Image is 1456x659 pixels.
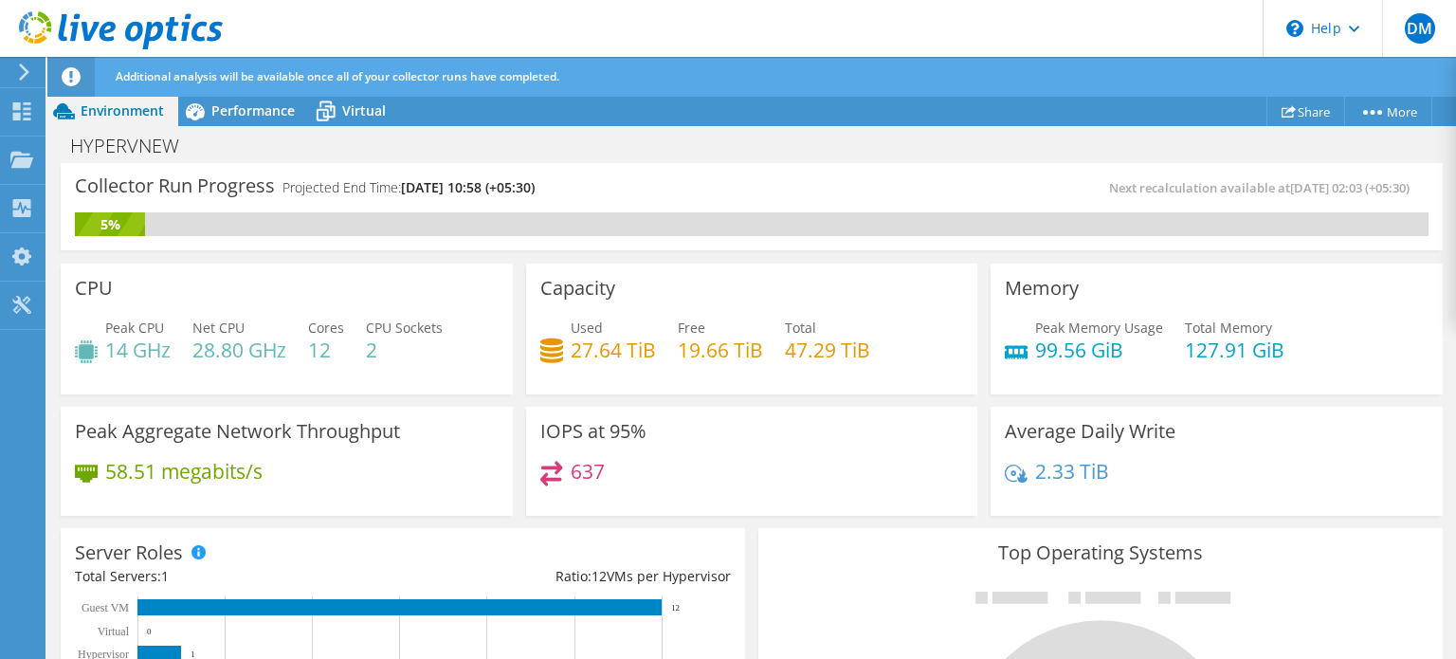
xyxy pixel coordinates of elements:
[192,339,286,360] h4: 28.80 GHz
[1005,278,1079,299] h3: Memory
[1035,339,1163,360] h4: 99.56 GiB
[785,319,816,337] span: Total
[591,567,607,585] span: 12
[773,542,1429,563] h3: Top Operating Systems
[342,101,386,119] span: Virtual
[1185,319,1272,337] span: Total Memory
[116,68,559,84] span: Additional analysis will be available once all of your collector runs have completed.
[785,339,870,360] h4: 47.29 TiB
[211,101,295,119] span: Performance
[62,136,209,156] h1: HYPERVNEW
[678,339,763,360] h4: 19.66 TiB
[105,319,164,337] span: Peak CPU
[1035,319,1163,337] span: Peak Memory Usage
[571,461,605,482] h4: 637
[1185,339,1284,360] h4: 127.91 GiB
[75,421,400,442] h3: Peak Aggregate Network Throughput
[308,319,344,337] span: Cores
[1344,97,1432,126] a: More
[192,319,245,337] span: Net CPU
[403,566,731,587] div: Ratio: VMs per Hypervisor
[540,421,646,442] h3: IOPS at 95%
[366,319,443,337] span: CPU Sockets
[191,650,195,659] text: 1
[105,461,263,482] h4: 58.51 megabits/s
[1005,421,1175,442] h3: Average Daily Write
[540,278,615,299] h3: Capacity
[1035,461,1109,482] h4: 2.33 TiB
[1266,97,1345,126] a: Share
[1405,13,1435,44] span: DM
[401,178,535,196] span: [DATE] 10:58 (+05:30)
[161,567,169,585] span: 1
[105,339,171,360] h4: 14 GHz
[75,214,145,235] div: 5%
[571,339,656,360] h4: 27.64 TiB
[75,278,113,299] h3: CPU
[571,319,603,337] span: Used
[1109,179,1419,196] span: Next recalculation available at
[75,566,403,587] div: Total Servers:
[81,101,164,119] span: Environment
[308,339,344,360] h4: 12
[82,601,129,614] text: Guest VM
[366,339,443,360] h4: 2
[147,627,152,636] text: 0
[678,319,705,337] span: Free
[1290,179,1410,196] span: [DATE] 02:03 (+05:30)
[1286,20,1303,37] svg: \n
[282,177,535,198] h4: Projected End Time:
[75,542,183,563] h3: Server Roles
[98,625,130,638] text: Virtual
[671,603,680,613] text: 12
